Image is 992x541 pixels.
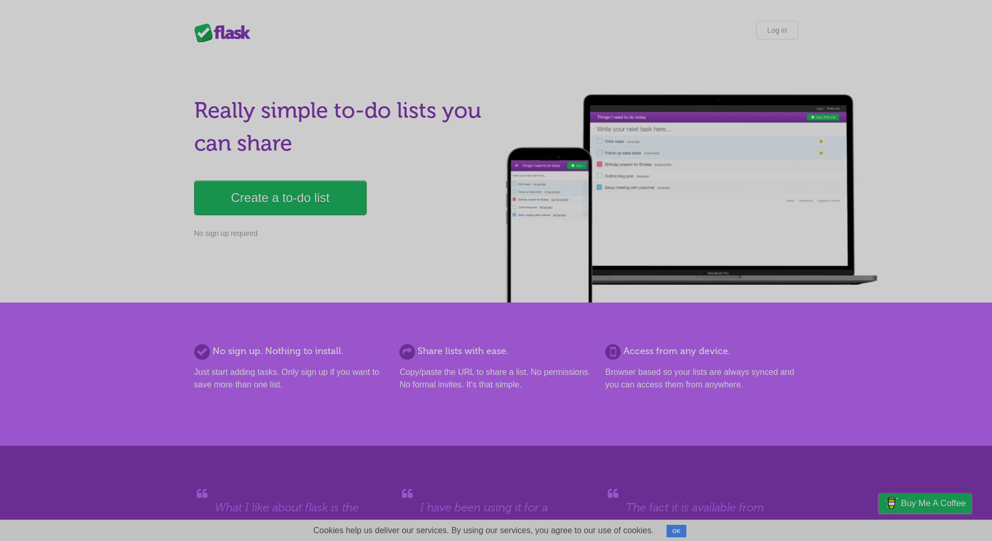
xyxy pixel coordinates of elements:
div: Flask Lists [194,23,257,42]
a: Log in [756,21,798,40]
span: Cookies help us deliver our services. By using our services, you agree to our use of cookies. [303,520,664,541]
h1: Really simple to-do lists you can share [194,94,490,160]
button: OK [667,525,687,537]
p: Browser based so your lists are always synced and you can access them from anywhere. [605,366,798,391]
h2: No sign up. Nothing to install. [194,344,387,358]
p: No sign up required [194,228,490,239]
h2: Share lists with ease. [399,344,592,358]
span: Buy me a coffee [901,494,966,512]
h2: Access from any device. [605,344,798,358]
p: Copy/paste the URL to share a list. No permissions. No formal invites. It's that simple. [399,366,592,391]
p: Just start adding tasks. Only sign up if you want to save more than one list. [194,366,387,391]
a: Create a to-do list [194,181,367,215]
img: Buy me a coffee [884,494,898,512]
a: Buy me a coffee [879,494,971,513]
